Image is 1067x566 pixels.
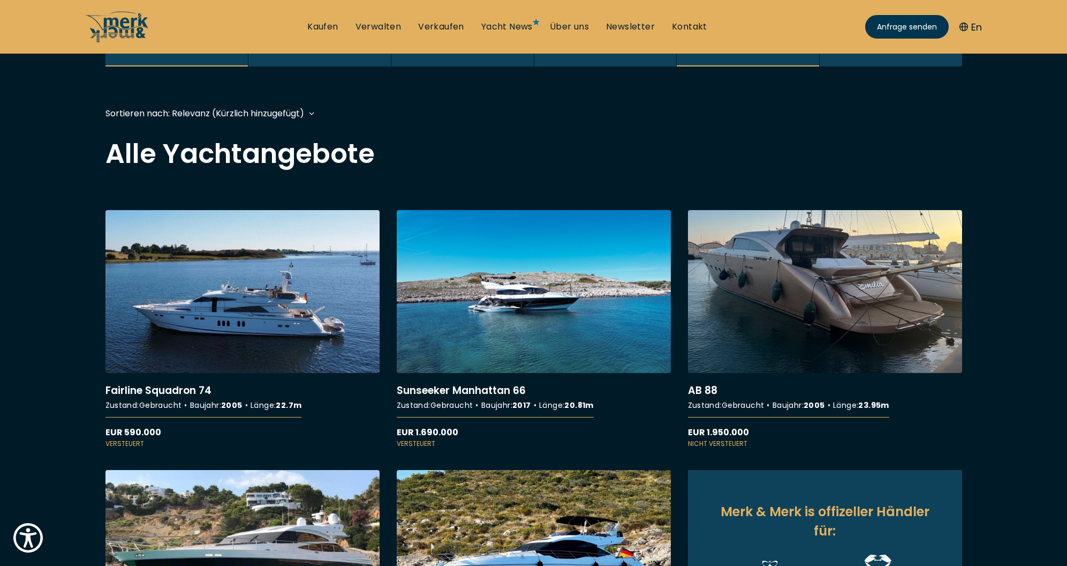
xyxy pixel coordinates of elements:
div: Sortieren nach: Relevanz (Kürzlich hinzugefügt) [105,107,304,120]
a: Kontakt [672,21,707,33]
a: Yacht News [481,21,533,33]
a: Anfrage senden [865,15,949,39]
a: More details aboutFairline Squadron 74 [105,210,380,449]
a: Verkaufen [418,21,464,33]
a: More details aboutAB 88 [688,210,962,449]
a: Verwalten [355,21,402,33]
a: Newsletter [606,21,655,33]
a: Über uns [550,21,589,33]
button: Show Accessibility Preferences [11,520,46,555]
h2: Merk & Merk is offizeller Händler für: [720,502,930,541]
a: Kaufen [307,21,338,33]
h2: Alle Yachtangebote [105,140,962,167]
span: Anfrage senden [877,21,937,33]
a: More details aboutSunseeker Manhattan 66 [397,210,671,449]
button: En [959,20,982,34]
